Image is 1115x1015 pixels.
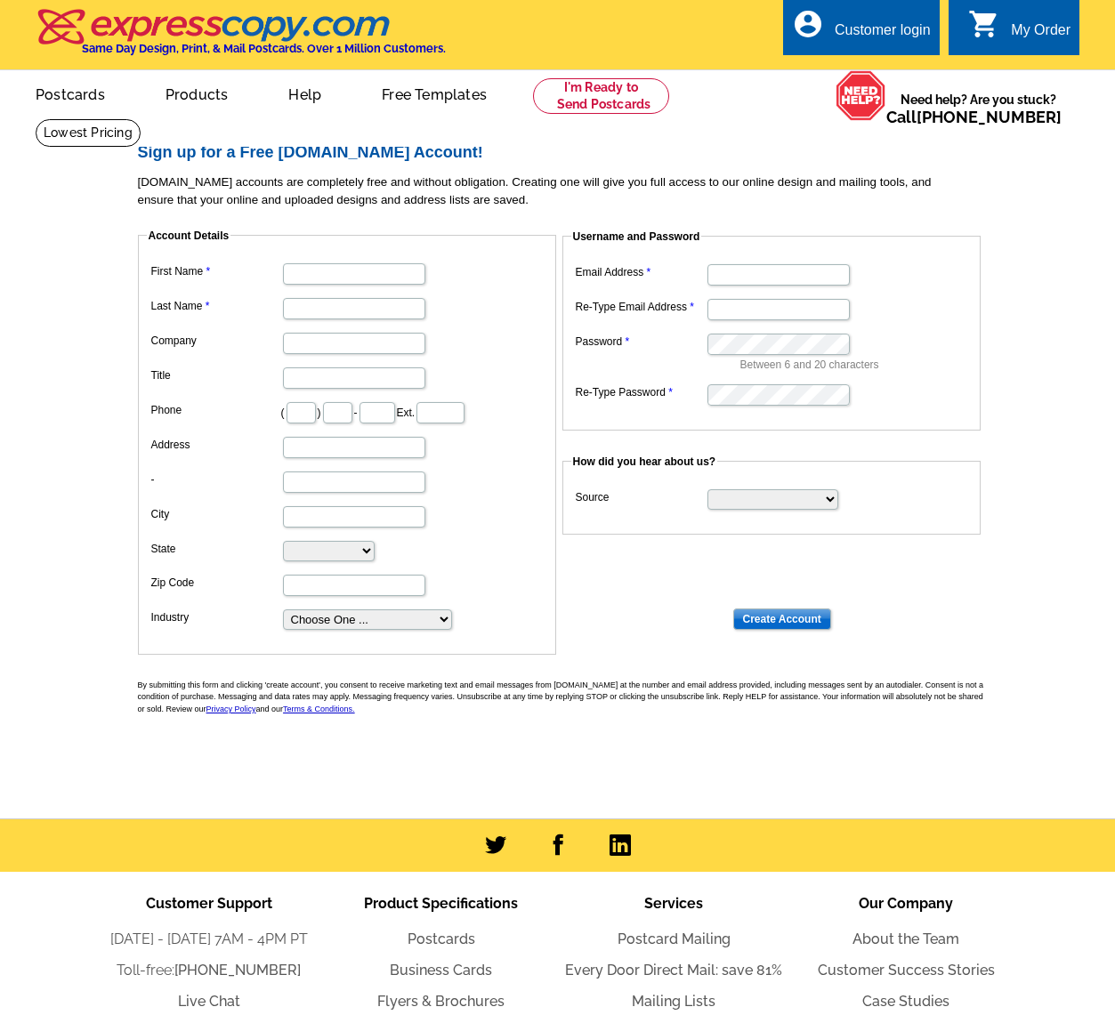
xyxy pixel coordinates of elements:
a: Mailing Lists [632,993,715,1010]
label: Zip Code [151,575,281,591]
label: State [151,541,281,557]
a: Help [260,72,350,114]
li: [DATE] - [DATE] 7AM - 4PM PT [93,929,325,950]
legend: Account Details [147,228,231,244]
input: Create Account [733,608,831,630]
span: Services [644,895,703,912]
a: Every Door Direct Mail: save 81% [565,962,782,979]
i: account_circle [792,8,824,40]
label: Password [576,334,706,350]
a: Same Day Design, Print, & Mail Postcards. Over 1 Million Customers. [36,21,446,55]
label: Last Name [151,298,281,314]
span: Call [886,108,1062,126]
label: - [151,471,281,487]
img: help [836,70,886,120]
label: Title [151,367,281,383]
legend: How did you hear about us? [571,454,718,470]
a: account_circle Customer login [792,20,931,42]
label: Industry [151,609,281,625]
label: First Name [151,263,281,279]
a: Live Chat [178,993,240,1010]
div: My Order [1011,22,1071,47]
a: Customer Success Stories [818,962,995,979]
span: Need help? Are you stuck? [886,91,1071,126]
label: Re-Type Password [576,384,706,400]
label: Source [576,489,706,505]
a: Postcards [7,72,133,114]
span: Our Company [859,895,953,912]
h2: Sign up for a Free [DOMAIN_NAME] Account! [138,143,992,163]
li: Toll-free: [93,960,325,981]
a: Case Studies [862,993,949,1010]
p: By submitting this form and clicking 'create account', you consent to receive marketing text and ... [138,680,992,716]
a: Products [137,72,257,114]
a: [PHONE_NUMBER] [917,108,1062,126]
a: Business Cards [390,962,492,979]
i: shopping_cart [968,8,1000,40]
p: [DOMAIN_NAME] accounts are completely free and without obligation. Creating one will give you ful... [138,173,992,209]
label: City [151,506,281,522]
a: About the Team [852,930,959,947]
div: Customer login [835,22,931,47]
a: Terms & Conditions. [283,705,355,713]
span: Product Specifications [364,895,518,912]
legend: Username and Password [571,229,702,245]
label: Email Address [576,264,706,280]
label: Company [151,333,281,349]
label: Re-Type Email Address [576,299,706,315]
label: Address [151,437,281,453]
a: Postcards [408,930,475,947]
p: Between 6 and 20 characters [740,357,972,373]
a: [PHONE_NUMBER] [174,962,301,979]
a: Privacy Policy [206,705,256,713]
h4: Same Day Design, Print, & Mail Postcards. Over 1 Million Customers. [82,42,446,55]
dd: ( ) - Ext. [147,398,547,425]
a: Flyers & Brochures [377,993,505,1010]
a: Postcard Mailing [618,930,731,947]
label: Phone [151,402,281,418]
span: Customer Support [146,895,272,912]
a: Free Templates [353,72,515,114]
a: shopping_cart My Order [968,20,1071,42]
